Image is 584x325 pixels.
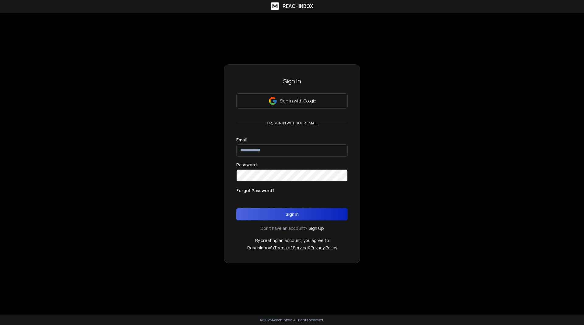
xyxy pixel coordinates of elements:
[265,121,320,126] p: or, sign in with your email
[280,98,316,104] p: Sign in with Google
[236,208,348,220] button: Sign In
[260,318,324,323] p: © 2025 Reachinbox. All rights reserved.
[236,93,348,109] button: Sign in with Google
[255,237,329,244] p: By creating an account, you agree to
[274,245,308,251] a: Terms of Service
[236,138,247,142] label: Email
[236,188,275,194] p: Forgot Password?
[236,163,257,167] label: Password
[271,2,313,10] a: ReachInbox
[260,225,308,231] p: Don't have an account?
[311,245,337,251] a: Privacy Policy
[236,77,348,85] h3: Sign In
[247,245,337,251] p: ReachInbox's &
[283,2,313,10] h1: ReachInbox
[309,225,324,231] a: Sign Up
